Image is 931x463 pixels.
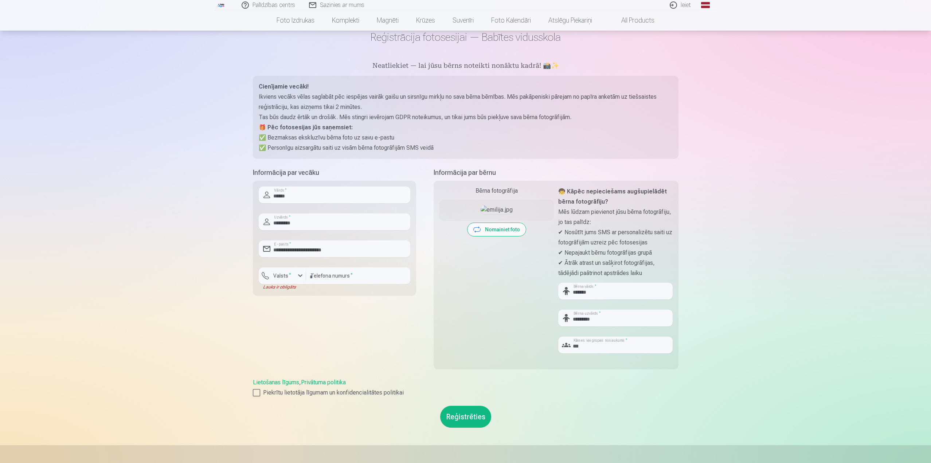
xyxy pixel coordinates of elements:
[253,31,678,44] h1: Reģistrācija fotosesijai — Babītes vidusskola
[253,378,678,397] div: ,
[259,267,306,284] button: Valsts*
[481,205,513,214] img: emilija.jpg
[439,187,554,195] div: Bērna fotogrāfija
[217,3,225,7] img: /fa1
[253,379,299,386] a: Lietošanas līgums
[407,10,444,31] a: Krūzes
[540,10,601,31] a: Atslēgu piekariņi
[434,168,678,178] h5: Informācija par bērnu
[558,207,673,227] p: Mēs lūdzam pievienot jūsu bērna fotogrāfiju, jo tas palīdz:
[270,272,294,279] label: Valsts
[259,92,673,112] p: Ikviens vecāks vēlas saglabāt pēc iespējas vairāk gaišu un sirsnīgu mirkļu no sava bērna bērnības...
[301,379,346,386] a: Privātuma politika
[259,133,673,143] p: ✅ Bezmaksas ekskluzīvu bērna foto uz savu e-pastu
[468,223,526,236] button: Nomainiet foto
[268,10,323,31] a: Foto izdrukas
[440,406,491,428] button: Reģistrēties
[601,10,663,31] a: All products
[558,188,667,205] strong: 🧒 Kāpēc nepieciešams augšupielādēt bērna fotogrāfiju?
[259,284,306,290] div: Lauks ir obligāts
[323,10,368,31] a: Komplekti
[259,83,309,90] strong: Cienījamie vecāki!
[444,10,482,31] a: Suvenīri
[253,61,678,71] h5: Neatliekiet — lai jūsu bērns noteikti nonāktu kadrā! 📸✨
[259,143,673,153] p: ✅ Personīgu aizsargātu saiti uz visām bērna fotogrāfijām SMS veidā
[259,124,353,131] strong: 🎁 Pēc fotosesijas jūs saņemsiet:
[558,248,673,258] p: ✔ Nepajaukt bērnu fotogrāfijas grupā
[558,258,673,278] p: ✔ Ātrāk atrast un sašķirot fotogrāfijas, tādējādi paātrinot apstrādes laiku
[558,227,673,248] p: ✔ Nosūtīt jums SMS ar personalizētu saiti uz fotogrāfijām uzreiz pēc fotosesijas
[259,112,673,122] p: Tas būs daudz ērtāk un drošāk. Mēs stingri ievērojam GDPR noteikumus, un tikai jums būs piekļuve ...
[482,10,540,31] a: Foto kalendāri
[368,10,407,31] a: Magnēti
[253,388,678,397] label: Piekrītu lietotāja līgumam un konfidencialitātes politikai
[253,168,416,178] h5: Informācija par vecāku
